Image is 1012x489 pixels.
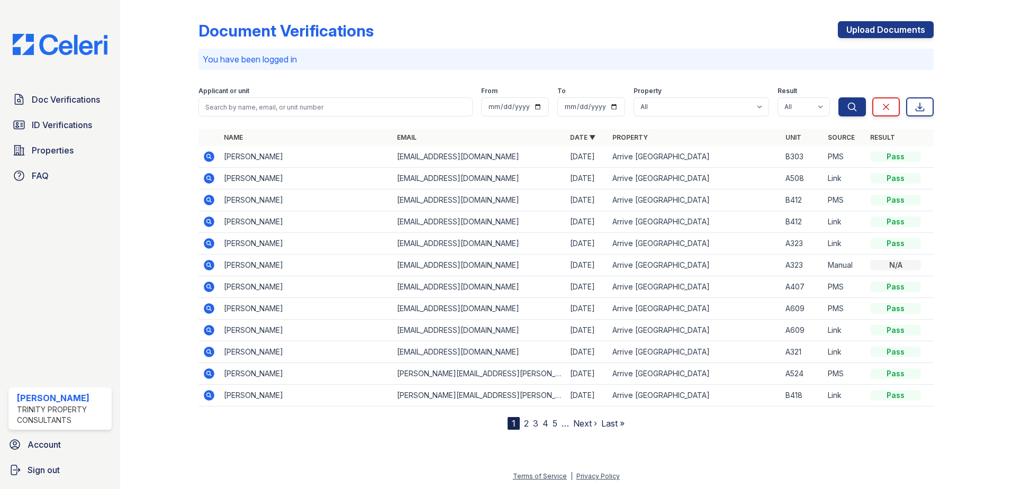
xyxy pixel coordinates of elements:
[781,146,824,168] td: B303
[824,146,866,168] td: PMS
[824,363,866,385] td: PMS
[566,146,608,168] td: [DATE]
[634,87,662,95] label: Property
[571,472,573,480] div: |
[870,151,921,162] div: Pass
[785,133,801,141] a: Unit
[562,417,569,430] span: …
[870,195,921,205] div: Pass
[513,472,567,480] a: Terms of Service
[781,189,824,211] td: B412
[393,146,566,168] td: [EMAIL_ADDRESS][DOMAIN_NAME]
[393,168,566,189] td: [EMAIL_ADDRESS][DOMAIN_NAME]
[824,255,866,276] td: Manual
[828,133,855,141] a: Source
[566,233,608,255] td: [DATE]
[557,87,566,95] label: To
[570,133,595,141] a: Date ▼
[481,87,498,95] label: From
[220,255,393,276] td: [PERSON_NAME]
[608,320,781,341] td: Arrive [GEOGRAPHIC_DATA]
[533,418,538,429] a: 3
[824,341,866,363] td: Link
[824,298,866,320] td: PMS
[198,21,374,40] div: Document Verifications
[393,255,566,276] td: [EMAIL_ADDRESS][DOMAIN_NAME]
[608,255,781,276] td: Arrive [GEOGRAPHIC_DATA]
[781,341,824,363] td: A321
[781,233,824,255] td: A323
[870,238,921,249] div: Pass
[220,385,393,406] td: [PERSON_NAME]
[824,189,866,211] td: PMS
[781,320,824,341] td: A609
[393,341,566,363] td: [EMAIL_ADDRESS][DOMAIN_NAME]
[393,189,566,211] td: [EMAIL_ADDRESS][DOMAIN_NAME]
[601,418,625,429] a: Last »
[543,418,548,429] a: 4
[4,434,116,455] a: Account
[566,320,608,341] td: [DATE]
[28,438,61,451] span: Account
[8,140,112,161] a: Properties
[781,385,824,406] td: B418
[553,418,557,429] a: 5
[870,173,921,184] div: Pass
[220,363,393,385] td: [PERSON_NAME]
[612,133,648,141] a: Property
[8,114,112,135] a: ID Verifications
[781,168,824,189] td: A508
[220,341,393,363] td: [PERSON_NAME]
[203,53,929,66] p: You have been logged in
[566,385,608,406] td: [DATE]
[224,133,243,141] a: Name
[524,418,529,429] a: 2
[608,146,781,168] td: Arrive [GEOGRAPHIC_DATA]
[824,320,866,341] td: Link
[566,255,608,276] td: [DATE]
[220,189,393,211] td: [PERSON_NAME]
[781,276,824,298] td: A407
[397,133,417,141] a: Email
[32,119,92,131] span: ID Verifications
[608,363,781,385] td: Arrive [GEOGRAPHIC_DATA]
[870,390,921,401] div: Pass
[393,298,566,320] td: [EMAIL_ADDRESS][DOMAIN_NAME]
[393,233,566,255] td: [EMAIL_ADDRESS][DOMAIN_NAME]
[566,211,608,233] td: [DATE]
[608,168,781,189] td: Arrive [GEOGRAPHIC_DATA]
[870,133,895,141] a: Result
[781,211,824,233] td: B412
[4,459,116,481] a: Sign out
[870,303,921,314] div: Pass
[220,320,393,341] td: [PERSON_NAME]
[781,363,824,385] td: A524
[393,320,566,341] td: [EMAIL_ADDRESS][DOMAIN_NAME]
[824,233,866,255] td: Link
[4,34,116,55] img: CE_Logo_Blue-a8612792a0a2168367f1c8372b55b34899dd931a85d93a1a3d3e32e68fde9ad4.png
[8,165,112,186] a: FAQ
[393,276,566,298] td: [EMAIL_ADDRESS][DOMAIN_NAME]
[824,276,866,298] td: PMS
[220,146,393,168] td: [PERSON_NAME]
[393,211,566,233] td: [EMAIL_ADDRESS][DOMAIN_NAME]
[608,189,781,211] td: Arrive [GEOGRAPHIC_DATA]
[778,87,797,95] label: Result
[566,363,608,385] td: [DATE]
[870,325,921,336] div: Pass
[28,464,60,476] span: Sign out
[220,211,393,233] td: [PERSON_NAME]
[17,392,107,404] div: [PERSON_NAME]
[870,260,921,270] div: N/A
[608,341,781,363] td: Arrive [GEOGRAPHIC_DATA]
[608,211,781,233] td: Arrive [GEOGRAPHIC_DATA]
[8,89,112,110] a: Doc Verifications
[508,417,520,430] div: 1
[220,276,393,298] td: [PERSON_NAME]
[573,418,597,429] a: Next ›
[781,298,824,320] td: A609
[870,216,921,227] div: Pass
[781,255,824,276] td: A323
[608,385,781,406] td: Arrive [GEOGRAPHIC_DATA]
[608,276,781,298] td: Arrive [GEOGRAPHIC_DATA]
